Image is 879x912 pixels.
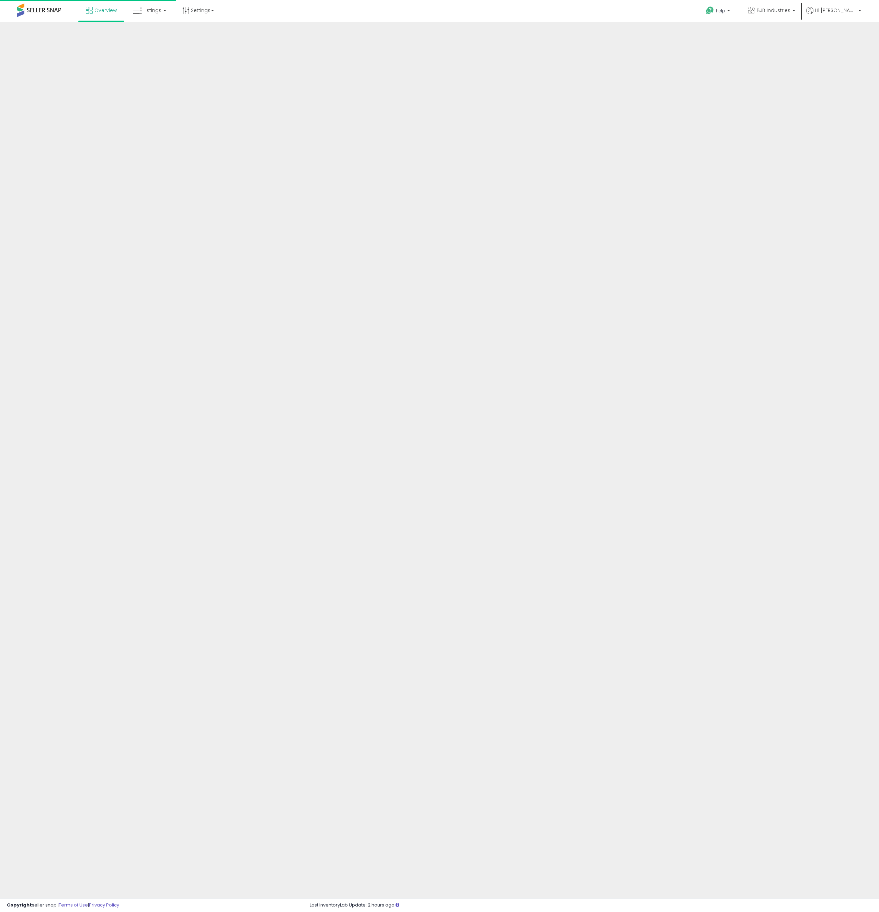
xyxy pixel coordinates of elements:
[144,7,161,14] span: Listings
[815,7,856,14] span: Hi [PERSON_NAME]
[700,1,737,22] a: Help
[716,8,725,14] span: Help
[757,7,790,14] span: BJB Industries
[94,7,117,14] span: Overview
[806,7,861,22] a: Hi [PERSON_NAME]
[706,6,714,15] i: Get Help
